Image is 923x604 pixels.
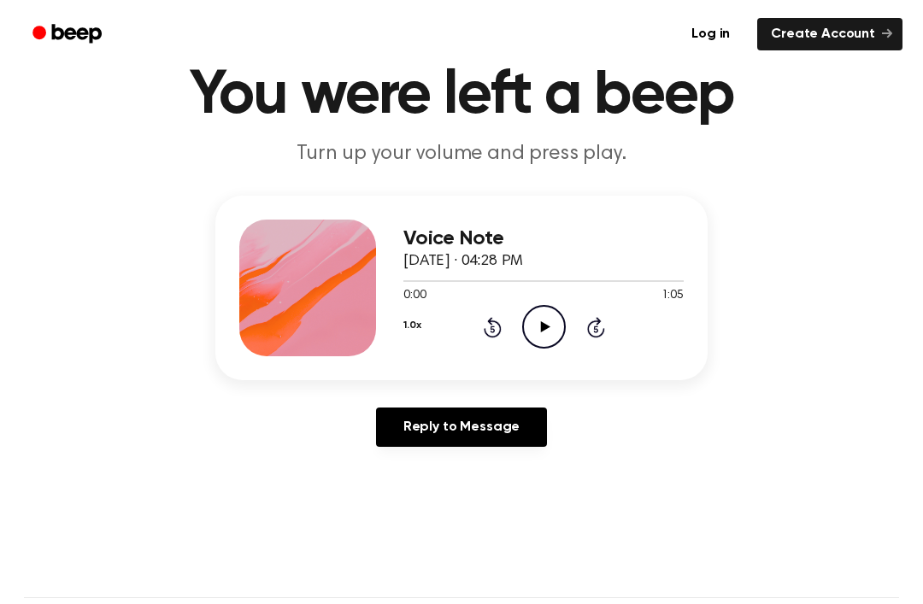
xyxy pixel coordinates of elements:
[674,15,747,54] a: Log in
[24,65,899,126] h1: You were left a beep
[376,408,547,447] a: Reply to Message
[403,254,523,269] span: [DATE] · 04:28 PM
[403,227,684,250] h3: Voice Note
[661,287,684,305] span: 1:05
[21,18,117,51] a: Beep
[403,287,426,305] span: 0:00
[757,18,902,50] a: Create Account
[133,140,790,168] p: Turn up your volume and press play.
[403,311,420,340] button: 1.0x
